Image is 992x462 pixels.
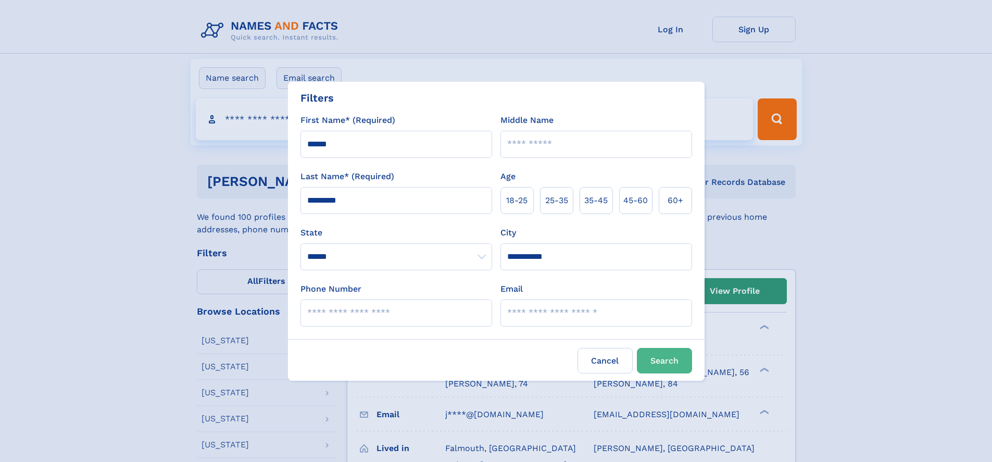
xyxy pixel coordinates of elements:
label: Cancel [577,348,633,373]
label: Last Name* (Required) [300,170,394,183]
label: State [300,227,492,239]
span: 35‑45 [584,194,608,207]
div: Filters [300,90,334,106]
label: Phone Number [300,283,361,295]
span: 18‑25 [506,194,528,207]
span: 45‑60 [623,194,648,207]
label: City [500,227,516,239]
button: Search [637,348,692,373]
label: Email [500,283,523,295]
label: First Name* (Required) [300,114,395,127]
span: 60+ [668,194,683,207]
span: 25‑35 [545,194,568,207]
label: Middle Name [500,114,554,127]
label: Age [500,170,516,183]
